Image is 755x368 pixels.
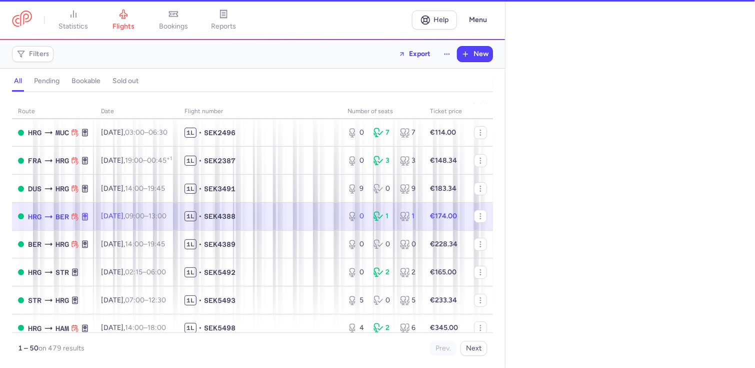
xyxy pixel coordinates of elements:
button: Prev. [430,341,456,356]
span: on 479 results [38,344,84,352]
div: 7 [400,128,418,138]
button: Next [460,341,487,356]
span: 1L [184,128,196,138]
div: 4 [347,323,365,333]
div: 2 [400,267,418,277]
div: 0 [347,211,365,221]
strong: €233.34 [430,296,457,304]
span: [DATE], [101,296,166,304]
span: • [198,156,202,166]
span: flights [112,22,134,31]
span: – [125,184,165,193]
span: • [198,184,202,194]
span: HRG [28,211,41,222]
span: statistics [59,22,88,31]
time: 09:00 [125,212,144,220]
time: 18:00 [147,323,166,332]
time: 02:15 [125,268,142,276]
span: bookings [159,22,188,31]
div: 5 [347,295,365,305]
span: • [198,128,202,138]
h4: bookable [71,77,100,86]
span: – [125,240,165,248]
span: New [473,50,488,58]
span: – [125,296,166,304]
time: 00:45 [147,156,172,165]
span: • [198,239,202,249]
span: – [125,212,166,220]
h4: all [14,77,22,86]
span: SEK2496 [204,128,235,138]
span: BER [55,211,69,222]
span: • [198,295,202,305]
button: Filters [12,47,53,62]
strong: 1 – 50 [18,344,38,352]
span: [DATE], [101,184,165,193]
span: 1L [184,184,196,194]
strong: €148.34 [430,156,457,165]
time: 13:00 [148,212,166,220]
span: SEK5493 [204,295,235,305]
span: 1L [184,295,196,305]
div: 6 [400,323,418,333]
time: 19:00 [125,156,143,165]
button: Export [392,46,437,62]
time: 03:00 [125,128,144,137]
span: – [125,128,167,137]
div: 2 [373,323,391,333]
button: New [457,47,492,62]
div: 3 [400,156,418,166]
h4: pending [34,77,59,86]
sup: +1 [166,155,172,162]
a: flights [98,9,148,31]
time: 14:00 [125,184,143,193]
span: reports [211,22,236,31]
span: 1L [184,267,196,277]
span: SEK5492 [204,267,235,277]
div: 0 [373,239,391,249]
span: SEK4389 [204,239,235,249]
time: 06:30 [148,128,167,137]
span: BER [28,239,41,250]
span: HRG [28,127,41,138]
span: DUS [28,183,41,194]
span: HRG [55,239,69,250]
a: Help [412,11,457,30]
a: CitizenPlane red outlined logo [12,11,32,29]
time: 07:00 [125,296,144,304]
time: 14:00 [125,323,143,332]
span: STR [28,295,41,306]
span: HRG [28,267,41,278]
span: SEK5498 [204,323,235,333]
div: 0 [347,156,365,166]
span: [DATE], [101,240,165,248]
div: 0 [347,267,365,277]
div: 0 [373,184,391,194]
span: STR [55,267,69,278]
span: [DATE], [101,268,166,276]
time: 06:00 [146,268,166,276]
span: MUC [55,127,69,138]
span: 1L [184,239,196,249]
span: HRG [55,155,69,166]
span: – [125,323,166,332]
span: Export [409,50,430,58]
strong: €345.00 [430,323,458,332]
span: SEK3491 [204,184,235,194]
span: [DATE], [101,128,167,137]
span: HRG [55,183,69,194]
time: 12:30 [148,296,166,304]
strong: €114.00 [430,128,456,137]
a: statistics [48,9,98,31]
span: • [198,323,202,333]
h4: sold out [112,77,138,86]
span: – [125,156,172,165]
span: Filters [29,50,49,58]
div: 5 [400,295,418,305]
th: Ticket price [424,104,468,119]
span: [DATE], [101,323,166,332]
div: 0 [400,239,418,249]
span: 1L [184,156,196,166]
span: [DATE], [101,156,172,165]
span: FRA [28,155,41,166]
